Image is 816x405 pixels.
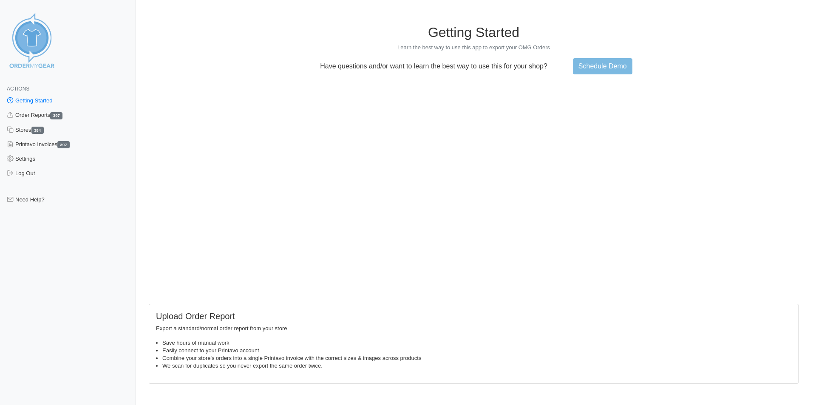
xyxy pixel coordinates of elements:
[315,62,552,70] p: Have questions and/or want to learn the best way to use this for your shop?
[162,339,791,347] li: Save hours of manual work
[149,44,799,51] p: Learn the best way to use this app to export your OMG Orders
[156,325,791,332] p: Export a standard/normal order report from your store
[57,141,70,148] span: 397
[162,347,791,354] li: Easily connect to your Printavo account
[31,127,44,134] span: 384
[573,58,632,74] a: Schedule Demo
[156,311,791,321] h5: Upload Order Report
[149,24,799,40] h1: Getting Started
[7,86,29,92] span: Actions
[50,112,62,119] span: 397
[162,354,791,362] li: Combine your store's orders into a single Printavo invoice with the correct sizes & images across...
[162,362,791,370] li: We scan for duplicates so you never export the same order twice.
